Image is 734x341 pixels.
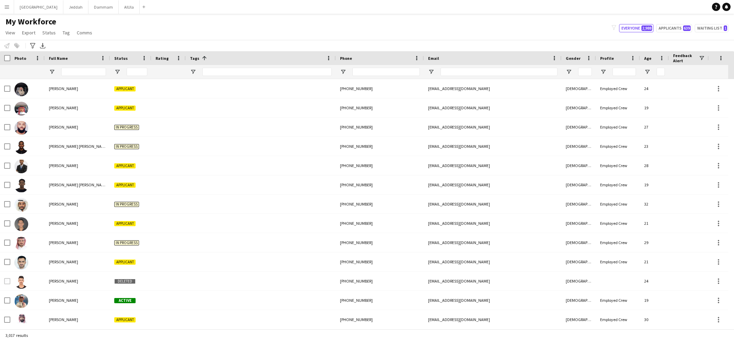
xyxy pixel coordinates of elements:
[640,98,669,117] div: 19
[562,310,596,329] div: [DEMOGRAPHIC_DATA]
[336,118,424,136] div: [PHONE_NUMBER]
[640,137,669,156] div: 23
[336,137,424,156] div: [PHONE_NUMBER]
[562,195,596,213] div: [DEMOGRAPHIC_DATA]
[114,125,139,130] span: In progress
[114,163,136,168] span: Applicant
[596,79,640,98] div: Employed Crew
[424,272,562,290] div: [EMAIL_ADDRESS][DOMAIN_NAME]
[640,175,669,194] div: 19
[596,98,640,117] div: Employed Crew
[49,144,108,149] span: [PERSON_NAME] [PERSON_NAME]
[640,252,669,271] div: 21
[49,56,68,61] span: Full Name
[640,79,669,98] div: 24
[562,118,596,136] div: [DEMOGRAPHIC_DATA]
[114,202,139,207] span: In progress
[14,82,28,96] img: Abdalaziz Alrdadi
[114,56,128,61] span: Status
[340,69,346,75] button: Open Filter Menu
[88,0,119,14] button: Dammam
[114,221,136,226] span: Applicant
[3,28,18,37] a: View
[640,233,669,252] div: 29
[114,279,136,284] span: Deleted
[619,24,653,32] button: Everyone2,988
[428,69,434,75] button: Open Filter Menu
[596,195,640,213] div: Employed Crew
[14,159,28,173] img: Abdelaziz Yaseen
[424,291,562,310] div: [EMAIL_ADDRESS][DOMAIN_NAME]
[640,310,669,329] div: 30
[641,25,652,31] span: 2,988
[640,118,669,136] div: 27
[424,252,562,271] div: [EMAIL_ADDRESS][DOMAIN_NAME]
[596,214,640,233] div: Employed Crew
[596,137,640,156] div: Employed Crew
[14,140,28,154] img: Abdelaziz kamal eldin Abdelrahim
[566,56,581,61] span: Gender
[352,68,420,76] input: Phone Filter Input
[424,137,562,156] div: [EMAIL_ADDRESS][DOMAIN_NAME]
[596,156,640,175] div: Employed Crew
[336,195,424,213] div: [PHONE_NUMBER]
[49,163,78,168] span: [PERSON_NAME]
[63,0,88,14] button: Jeddah
[114,183,136,188] span: Applicant
[600,69,606,75] button: Open Filter Menu
[14,102,28,115] img: Abdalhh Alanze
[114,86,136,91] span: Applicant
[683,25,691,31] span: 639
[190,69,196,75] button: Open Filter Menu
[6,30,15,36] span: View
[14,121,28,135] img: ABDALRHMAN Mohammed
[114,260,136,265] span: Applicant
[562,214,596,233] div: [DEMOGRAPHIC_DATA]
[562,79,596,98] div: [DEMOGRAPHIC_DATA]
[114,240,139,245] span: In progress
[127,68,147,76] input: Status Filter Input
[77,30,92,36] span: Comms
[49,182,108,187] span: [PERSON_NAME] [PERSON_NAME]
[14,313,28,327] img: Abdulaziz Almutairi
[14,236,28,250] img: Abdulaziz Al Fadhel
[596,252,640,271] div: Employed Crew
[656,24,692,32] button: Applicants639
[596,291,640,310] div: Employed Crew
[562,291,596,310] div: [DEMOGRAPHIC_DATA]
[14,256,28,269] img: Abdulaziz Alanazi
[336,291,424,310] div: [PHONE_NUMBER]
[566,69,572,75] button: Open Filter Menu
[14,294,28,308] img: Abdulaziz Aljubayri
[40,28,58,37] a: Status
[613,68,636,76] input: Profile Filter Input
[22,30,35,36] span: Export
[49,124,78,130] span: [PERSON_NAME]
[49,317,78,322] span: [PERSON_NAME]
[562,252,596,271] div: [DEMOGRAPHIC_DATA]
[424,98,562,117] div: [EMAIL_ADDRESS][DOMAIN_NAME]
[202,68,332,76] input: Tags Filter Input
[424,214,562,233] div: [EMAIL_ADDRESS][DOMAIN_NAME]
[49,105,78,110] span: [PERSON_NAME]
[596,233,640,252] div: Employed Crew
[644,69,650,75] button: Open Filter Menu
[14,56,26,61] span: Photo
[114,106,136,111] span: Applicant
[724,25,727,31] span: 1
[440,68,557,76] input: Email Filter Input
[336,252,424,271] div: [PHONE_NUMBER]
[336,233,424,252] div: [PHONE_NUMBER]
[63,30,70,36] span: Tag
[336,175,424,194] div: [PHONE_NUMBER]
[49,240,78,245] span: [PERSON_NAME]
[336,272,424,290] div: [PHONE_NUMBER]
[49,259,78,264] span: [PERSON_NAME]
[49,221,78,226] span: [PERSON_NAME]
[424,195,562,213] div: [EMAIL_ADDRESS][DOMAIN_NAME]
[336,310,424,329] div: [PHONE_NUMBER]
[61,68,106,76] input: Full Name Filter Input
[49,69,55,75] button: Open Filter Menu
[596,175,640,194] div: Employed Crew
[4,278,10,284] input: Row Selection is disabled for this row (unchecked)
